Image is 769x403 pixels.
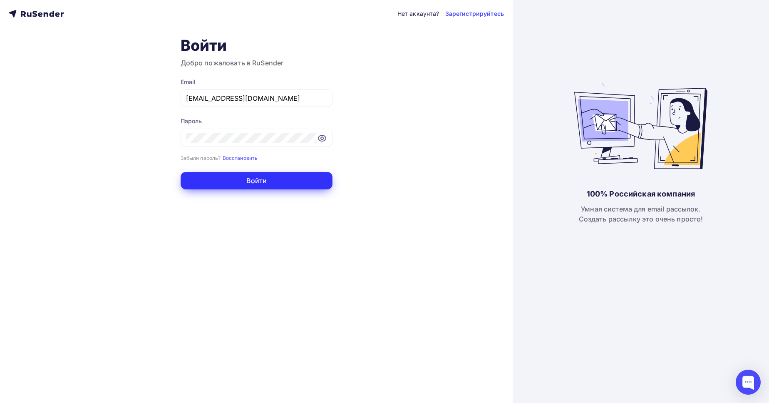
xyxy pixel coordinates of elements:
small: Восстановить [223,155,258,161]
h3: Добро пожаловать в RuSender [181,58,332,68]
input: Укажите свой email [186,93,327,103]
div: Email [181,78,332,86]
div: Нет аккаунта? [397,10,439,18]
div: 100% Российская компания [587,189,695,199]
h1: Войти [181,36,332,55]
small: Забыли пароль? [181,155,221,161]
button: Войти [181,172,332,189]
div: Пароль [181,117,332,125]
a: Зарегистрируйтесь [445,10,504,18]
div: Умная система для email рассылок. Создать рассылку это очень просто! [579,204,703,224]
a: Восстановить [223,154,258,161]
